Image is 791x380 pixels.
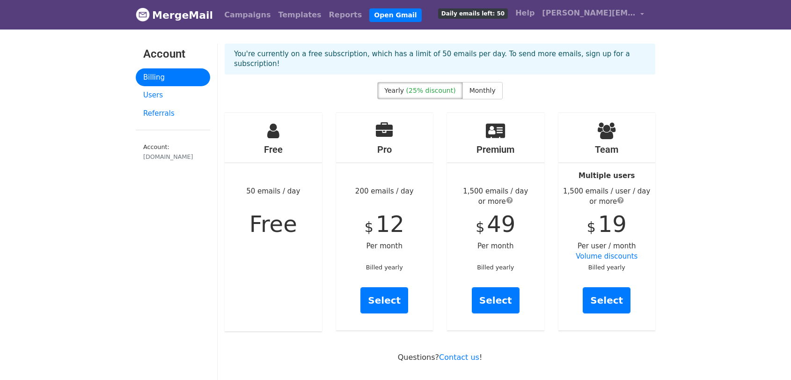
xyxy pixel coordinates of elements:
[587,219,596,235] span: $
[447,113,544,330] div: Per month
[579,171,635,180] strong: Multiple users
[469,87,496,94] span: Monthly
[225,113,322,331] div: 50 emails / day
[376,211,404,237] span: 12
[576,252,637,261] a: Volume discounts
[434,4,512,22] a: Daily emails left: 50
[384,87,404,94] span: Yearly
[558,144,656,155] h4: Team
[366,264,403,271] small: Billed yearly
[365,219,374,235] span: $
[538,4,648,26] a: [PERSON_NAME][EMAIL_ADDRESS][DOMAIN_NAME]
[369,8,421,22] a: Open Gmail
[438,8,508,19] span: Daily emails left: 50
[136,7,150,22] img: MergeMail logo
[136,68,210,87] a: Billing
[542,7,636,19] span: [PERSON_NAME][EMAIL_ADDRESS][DOMAIN_NAME]
[225,352,655,362] p: Questions? !
[136,86,210,104] a: Users
[476,219,484,235] span: $
[439,353,479,362] a: Contact us
[558,113,656,330] div: Per user / month
[220,6,274,24] a: Campaigns
[512,4,538,22] a: Help
[588,264,625,271] small: Billed yearly
[136,5,213,25] a: MergeMail
[406,87,456,94] span: (25% discount)
[598,211,627,237] span: 19
[136,104,210,123] a: Referrals
[234,49,646,69] p: You're currently on a free subscription, which has a limit of 50 emails per day. To send more ema...
[360,287,408,313] a: Select
[274,6,325,24] a: Templates
[447,186,544,207] div: 1,500 emails / day or more
[558,186,656,207] div: 1,500 emails / user / day or more
[336,144,433,155] h4: Pro
[336,113,433,330] div: 200 emails / day Per month
[447,144,544,155] h4: Premium
[477,264,514,271] small: Billed yearly
[487,211,515,237] span: 49
[583,287,630,313] a: Select
[143,47,203,61] h3: Account
[249,211,297,237] span: Free
[143,152,203,161] div: [DOMAIN_NAME]
[472,287,520,313] a: Select
[225,144,322,155] h4: Free
[143,143,203,161] small: Account:
[325,6,366,24] a: Reports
